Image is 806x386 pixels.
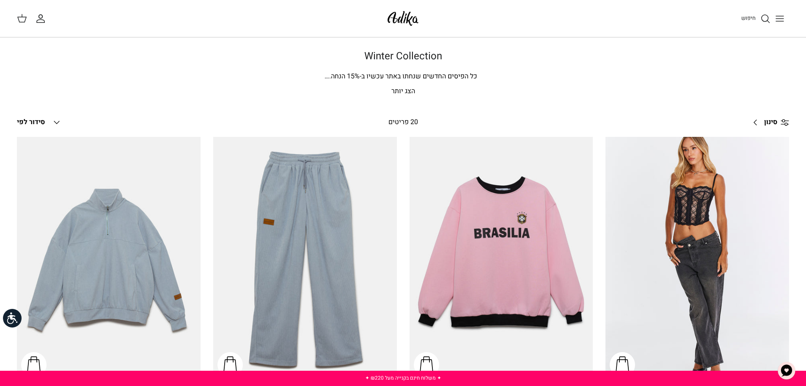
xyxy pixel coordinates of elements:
[325,71,360,81] span: % הנחה.
[410,137,593,382] a: סווטשירט Brazilian Kid
[741,14,770,24] a: חיפוש
[36,14,49,24] a: החשבון שלי
[107,50,699,63] h1: Winter Collection
[360,71,477,81] span: כל הפיסים החדשים שנחתו באתר עכשיו ב-
[385,8,421,28] img: Adika IL
[741,14,756,22] span: חיפוש
[747,112,789,133] a: סינון
[764,117,777,128] span: סינון
[17,113,62,132] button: סידור לפי
[17,117,45,127] span: סידור לפי
[17,137,201,382] a: סווטשירט City Strolls אוברסייז
[770,9,789,28] button: Toggle menu
[314,117,492,128] div: 20 פריטים
[605,137,789,382] a: ג׳ינס All Or Nothing קריס-קרוס | BOYFRIEND
[774,358,799,383] button: צ'אט
[213,137,397,382] a: מכנסי טרנינג City strolls
[107,86,699,97] p: הצג יותר
[347,71,355,81] span: 15
[365,374,441,382] a: ✦ משלוח חינם בקנייה מעל ₪220 ✦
